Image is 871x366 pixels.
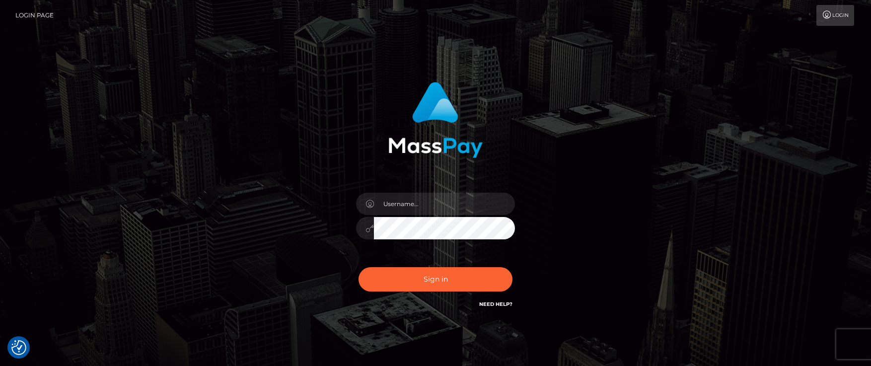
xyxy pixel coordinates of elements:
[15,5,54,26] a: Login Page
[11,340,26,355] button: Consent Preferences
[479,301,512,307] a: Need Help?
[359,267,512,292] button: Sign in
[388,82,483,158] img: MassPay Login
[374,193,515,215] input: Username...
[11,340,26,355] img: Revisit consent button
[816,5,854,26] a: Login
